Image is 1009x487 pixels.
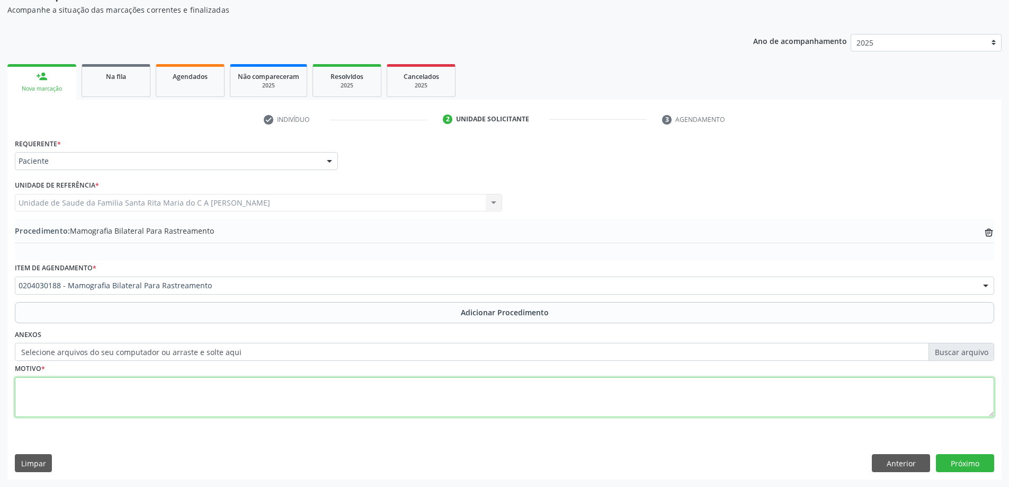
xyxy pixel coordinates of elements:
p: Acompanhe a situação das marcações correntes e finalizadas [7,4,703,15]
div: 2025 [395,82,448,90]
span: Cancelados [404,72,439,81]
span: Procedimento: [15,226,70,236]
span: 0204030188 - Mamografia Bilateral Para Rastreamento [19,280,972,291]
button: Anterior [872,454,930,472]
button: Adicionar Procedimento [15,302,994,323]
div: Unidade solicitante [456,114,529,124]
span: Não compareceram [238,72,299,81]
span: Agendados [173,72,208,81]
span: Adicionar Procedimento [461,307,549,318]
div: 2025 [320,82,373,90]
label: Requerente [15,136,61,152]
label: Unidade de referência [15,178,99,194]
div: Nova marcação [15,85,69,93]
label: Motivo [15,361,45,377]
span: Paciente [19,156,316,166]
label: Anexos [15,327,41,343]
div: 2025 [238,82,299,90]
span: Resolvidos [331,72,363,81]
div: person_add [36,70,48,82]
button: Próximo [936,454,994,472]
span: Na fila [106,72,126,81]
p: Ano de acompanhamento [753,34,847,47]
span: Mamografia Bilateral Para Rastreamento [15,225,214,236]
div: 2 [443,114,452,124]
label: Item de agendamento [15,260,96,277]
